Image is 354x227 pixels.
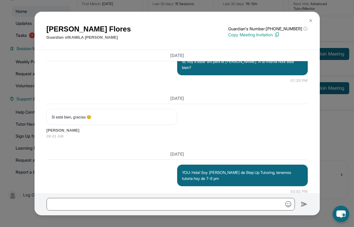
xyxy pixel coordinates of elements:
button: chat-button [333,206,349,222]
h1: [PERSON_NAME] Flores [47,24,131,34]
span: [PERSON_NAME] [47,127,308,133]
h3: [DATE] [47,151,308,157]
span: 03:02 PM [291,189,308,195]
img: Emoji [285,201,291,207]
span: ⓘ [303,26,307,32]
span: 07:28 PM [291,78,308,84]
h3: [DATE] [47,95,308,101]
h3: [DATE] [47,52,308,58]
p: Guardian's Number: [PHONE_NUMBER] [228,26,307,32]
p: Copy Meeting Invitation [228,32,307,38]
p: Si, voy a estar ahí para el [PERSON_NAME]. A la misma hora esta bien? [182,58,303,70]
p: Guardian of KAMILA [PERSON_NAME] [47,34,131,40]
p: Si está bien, gracias ☺️ [52,114,172,120]
p: YOU: Hola! Soy [PERSON_NAME] de Step Up Tutoring, tenemos tutoria hoy de 7-8 pm [182,169,303,181]
img: Copy Icon [274,32,280,37]
img: Send icon [301,201,308,208]
span: 09:41 AM [47,133,308,139]
img: Close Icon [308,18,313,23]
